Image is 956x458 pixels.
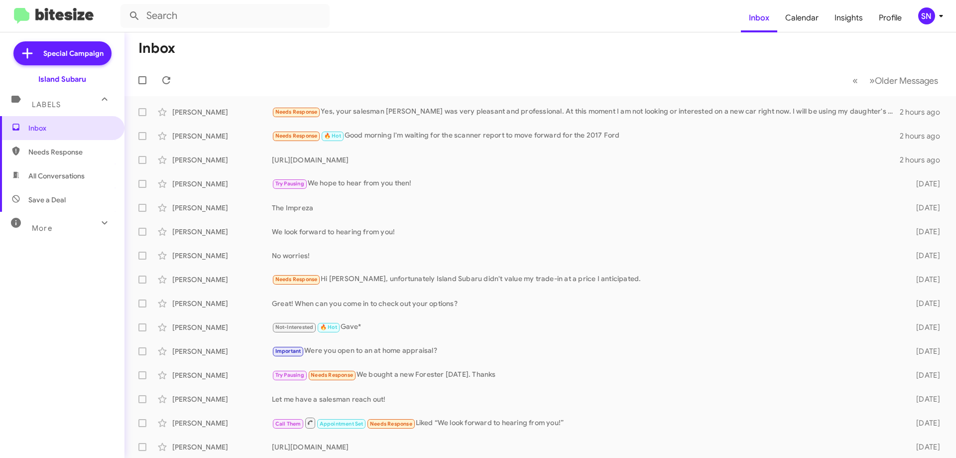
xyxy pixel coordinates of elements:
[900,322,948,332] div: [DATE]
[172,131,272,141] div: [PERSON_NAME]
[28,123,113,133] span: Inbox
[272,155,900,165] div: [URL][DOMAIN_NAME]
[272,203,900,213] div: The Impreza
[777,3,827,32] a: Calendar
[900,275,948,285] div: [DATE]
[918,7,935,24] div: SN
[272,130,900,142] div: Good morning I'm waiting for the scanner report to move forward for the 2017 Ford
[120,4,330,28] input: Search
[275,180,304,187] span: Try Pausing
[275,133,318,139] span: Needs Response
[871,3,910,32] a: Profile
[172,203,272,213] div: [PERSON_NAME]
[863,70,944,91] button: Next
[272,299,900,308] div: Great! When can you come in to check out your options?
[275,276,318,283] span: Needs Response
[900,131,948,141] div: 2 hours ago
[28,147,113,157] span: Needs Response
[13,41,112,65] a: Special Campaign
[852,74,858,87] span: «
[910,7,945,24] button: SN
[272,251,900,261] div: No worries!
[275,421,301,427] span: Call Them
[900,179,948,189] div: [DATE]
[272,417,900,429] div: Liked “We look forward to hearing from you!”
[172,275,272,285] div: [PERSON_NAME]
[272,369,900,381] div: We bought a new Forester [DATE]. Thanks
[875,75,938,86] span: Older Messages
[320,421,363,427] span: Appointment Set
[846,70,864,91] button: Previous
[900,107,948,117] div: 2 hours ago
[172,346,272,356] div: [PERSON_NAME]
[172,442,272,452] div: [PERSON_NAME]
[172,107,272,117] div: [PERSON_NAME]
[320,324,337,330] span: 🔥 Hot
[172,394,272,404] div: [PERSON_NAME]
[272,345,900,357] div: Were you open to an at home appraisal?
[900,346,948,356] div: [DATE]
[827,3,871,32] a: Insights
[28,195,66,205] span: Save a Deal
[272,394,900,404] div: Let me have a salesman reach out!
[32,100,61,109] span: Labels
[324,133,341,139] span: 🔥 Hot
[272,106,900,118] div: Yes, your salesman [PERSON_NAME] was very pleasant and professional. At this moment I am not look...
[900,203,948,213] div: [DATE]
[32,224,52,233] span: More
[172,418,272,428] div: [PERSON_NAME]
[847,70,944,91] nav: Page navigation example
[869,74,875,87] span: »
[272,321,900,333] div: Gave*
[38,74,86,84] div: Island Subaru
[275,324,314,330] span: Not-Interested
[43,48,104,58] span: Special Campaign
[138,40,175,56] h1: Inbox
[28,171,85,181] span: All Conversations
[272,227,900,237] div: We look forward to hearing from you!
[172,370,272,380] div: [PERSON_NAME]
[311,372,353,378] span: Needs Response
[900,299,948,308] div: [DATE]
[741,3,777,32] a: Inbox
[275,348,301,354] span: Important
[172,322,272,332] div: [PERSON_NAME]
[900,442,948,452] div: [DATE]
[172,155,272,165] div: [PERSON_NAME]
[900,394,948,404] div: [DATE]
[272,442,900,452] div: [URL][DOMAIN_NAME]
[900,418,948,428] div: [DATE]
[172,179,272,189] div: [PERSON_NAME]
[172,251,272,261] div: [PERSON_NAME]
[272,178,900,189] div: We hope to hear from you then!
[172,227,272,237] div: [PERSON_NAME]
[275,109,318,115] span: Needs Response
[272,274,900,285] div: Hi [PERSON_NAME], unfortunately Island Subaru didn't value my trade-in at a price I anticipated.
[275,372,304,378] span: Try Pausing
[172,299,272,308] div: [PERSON_NAME]
[370,421,412,427] span: Needs Response
[900,155,948,165] div: 2 hours ago
[900,227,948,237] div: [DATE]
[900,370,948,380] div: [DATE]
[900,251,948,261] div: [DATE]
